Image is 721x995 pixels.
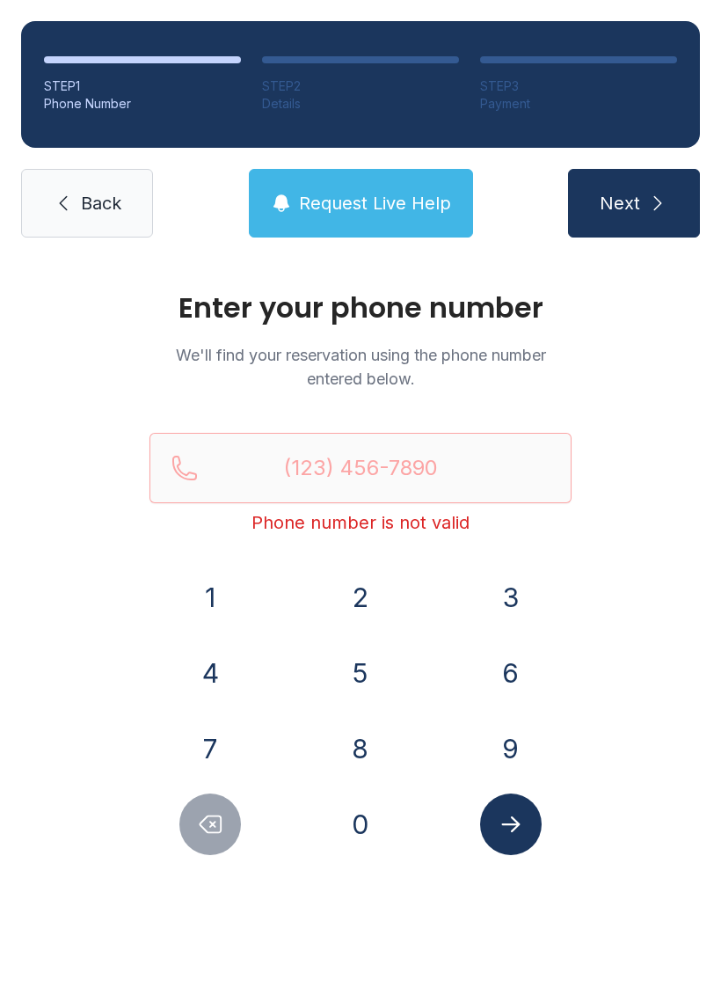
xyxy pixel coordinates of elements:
span: Next [600,191,640,216]
div: Phone Number [44,95,241,113]
div: Details [262,95,459,113]
div: STEP 2 [262,77,459,95]
button: 0 [330,794,391,855]
div: STEP 3 [480,77,677,95]
div: STEP 1 [44,77,241,95]
button: 8 [330,718,391,779]
span: Back [81,191,121,216]
button: 6 [480,642,542,704]
button: 9 [480,718,542,779]
h1: Enter your phone number [149,294,572,322]
button: 5 [330,642,391,704]
button: 1 [179,567,241,628]
p: We'll find your reservation using the phone number entered below. [149,343,572,391]
button: 4 [179,642,241,704]
div: Phone number is not valid [149,510,572,535]
button: Delete number [179,794,241,855]
button: 7 [179,718,241,779]
button: 3 [480,567,542,628]
button: Submit lookup form [480,794,542,855]
button: 2 [330,567,391,628]
input: Reservation phone number [149,433,572,503]
div: Payment [480,95,677,113]
span: Request Live Help [299,191,451,216]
